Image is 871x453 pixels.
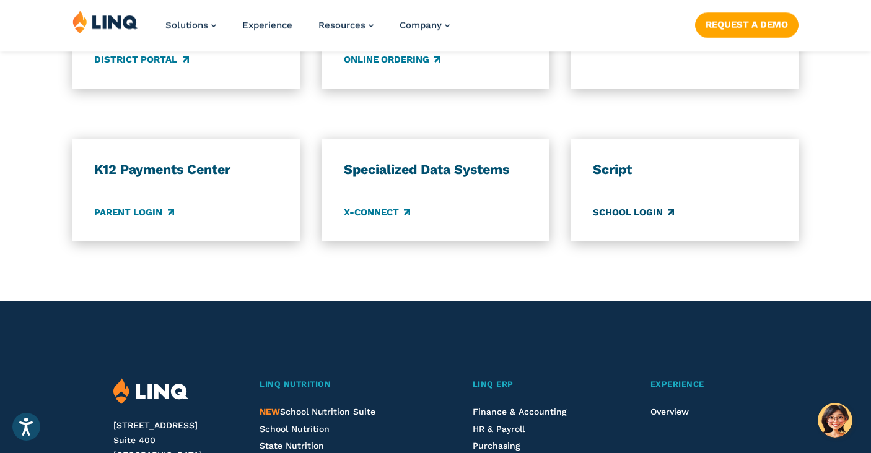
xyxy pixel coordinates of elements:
span: LINQ ERP [473,379,514,389]
a: Finance & Accounting [473,407,567,416]
span: NEW [260,407,280,416]
h3: K12 Payments Center [94,161,278,178]
a: X-Connect [344,205,410,219]
button: Hello, have a question? Let’s chat. [818,403,852,438]
nav: Button Navigation [695,10,799,37]
a: LINQ ERP [473,378,603,391]
a: Request a Demo [695,12,799,37]
a: NEWSchool Nutrition Suite [260,407,375,416]
span: Resources [318,20,365,31]
span: Solutions [165,20,208,31]
a: School Nutrition [260,424,330,434]
nav: Primary Navigation [165,10,450,51]
a: Resources [318,20,374,31]
a: District Portal [94,53,188,67]
a: Company [400,20,450,31]
a: Experience [650,378,758,391]
span: LINQ Nutrition [260,379,331,389]
a: Purchasing [473,441,520,451]
img: LINQ | K‑12 Software [72,10,138,33]
a: LINQ Nutrition [260,378,424,391]
a: Parent Login [94,205,173,219]
h3: Script [593,161,777,178]
a: State Nutrition [260,441,324,451]
span: Experience [650,379,704,389]
a: Overview [650,407,689,416]
a: HR & Payroll [473,424,525,434]
span: Company [400,20,442,31]
a: Experience [242,20,292,31]
a: Online Ordering [344,53,440,67]
h3: Specialized Data Systems [344,161,528,178]
img: LINQ | K‑12 Software [113,378,188,405]
a: School Login [593,205,674,219]
a: Solutions [165,20,216,31]
span: School Nutrition Suite [260,407,375,416]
